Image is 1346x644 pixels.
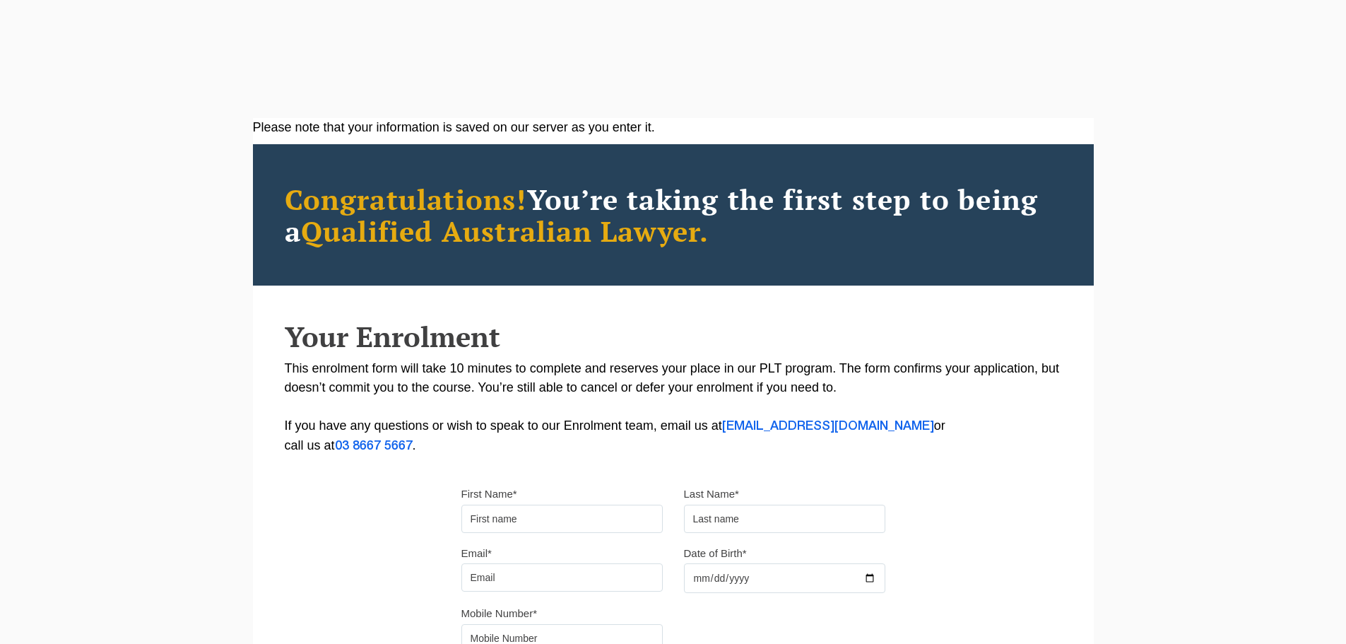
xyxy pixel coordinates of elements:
label: Mobile Number* [461,607,538,621]
span: Congratulations! [285,180,527,218]
h2: You’re taking the first step to being a [285,183,1062,247]
h2: Your Enrolment [285,321,1062,352]
input: Last name [684,505,885,533]
p: This enrolment form will take 10 minutes to complete and reserves your place in our PLT program. ... [285,359,1062,456]
a: 03 8667 5667 [335,440,413,452]
a: [EMAIL_ADDRESS][DOMAIN_NAME] [722,421,934,432]
label: First Name* [461,487,517,501]
label: Email* [461,546,492,561]
label: Last Name* [684,487,739,501]
div: Please note that your information is saved on our server as you enter it. [253,118,1094,137]
input: First name [461,505,663,533]
input: Email [461,563,663,592]
span: Qualified Australian Lawyer. [301,212,709,250]
label: Date of Birth* [684,546,747,561]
